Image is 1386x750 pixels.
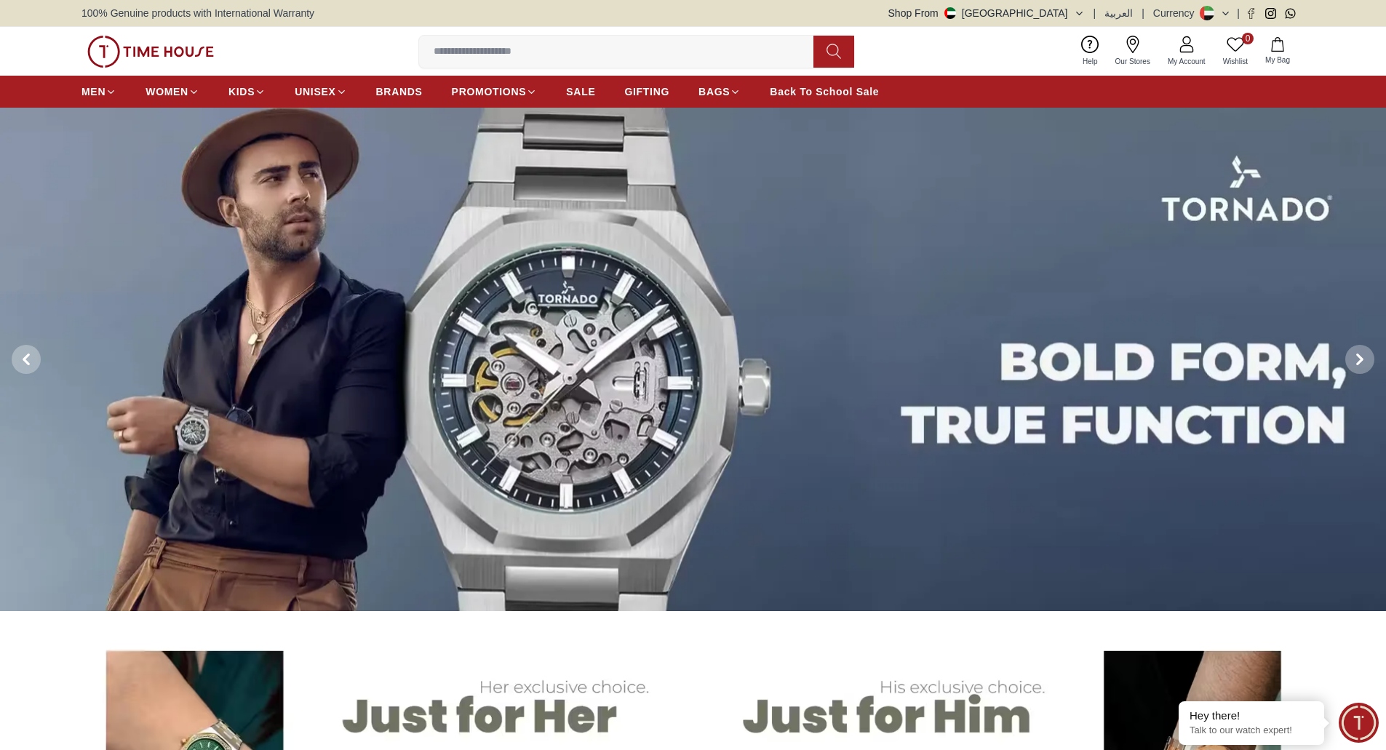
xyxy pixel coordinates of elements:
[81,84,105,99] span: MEN
[770,79,879,105] a: Back To School Sale
[1190,725,1313,737] p: Talk to our watch expert!
[1153,6,1200,20] div: Currency
[376,79,423,105] a: BRANDS
[1339,703,1379,743] div: Chat Widget
[698,79,741,105] a: BAGS
[81,6,314,20] span: 100% Genuine products with International Warranty
[1142,6,1144,20] span: |
[228,79,266,105] a: KIDS
[228,84,255,99] span: KIDS
[1190,709,1313,723] div: Hey there!
[1246,8,1256,19] a: Facebook
[888,6,1085,20] button: Shop From[GEOGRAPHIC_DATA]
[87,36,214,68] img: ...
[376,84,423,99] span: BRANDS
[1094,6,1096,20] span: |
[1285,8,1296,19] a: Whatsapp
[1107,33,1159,70] a: Our Stores
[1214,33,1256,70] a: 0Wishlist
[146,84,188,99] span: WOMEN
[566,84,595,99] span: SALE
[624,84,669,99] span: GIFTING
[81,79,116,105] a: MEN
[452,84,527,99] span: PROMOTIONS
[566,79,595,105] a: SALE
[295,79,346,105] a: UNISEX
[944,7,956,19] img: United Arab Emirates
[1256,34,1299,68] button: My Bag
[1110,56,1156,67] span: Our Stores
[698,84,730,99] span: BAGS
[1259,55,1296,65] span: My Bag
[624,79,669,105] a: GIFTING
[452,79,538,105] a: PROMOTIONS
[146,79,199,105] a: WOMEN
[1162,56,1211,67] span: My Account
[1217,56,1254,67] span: Wishlist
[1104,6,1133,20] button: العربية
[1077,56,1104,67] span: Help
[1074,33,1107,70] a: Help
[1265,8,1276,19] a: Instagram
[1242,33,1254,44] span: 0
[1237,6,1240,20] span: |
[770,84,879,99] span: Back To School Sale
[295,84,335,99] span: UNISEX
